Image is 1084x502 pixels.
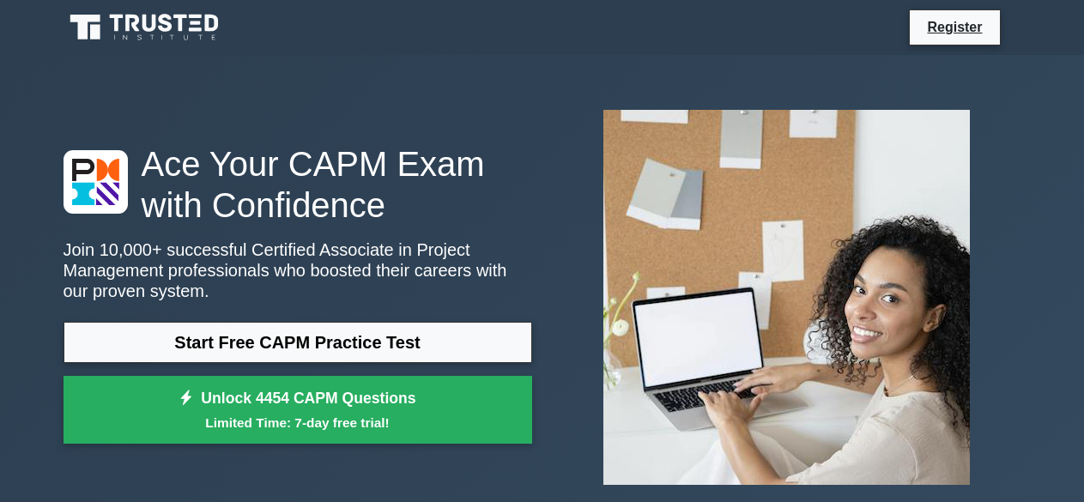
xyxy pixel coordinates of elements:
[64,143,532,226] h1: Ace Your CAPM Exam with Confidence
[64,322,532,363] a: Start Free CAPM Practice Test
[64,239,532,301] p: Join 10,000+ successful Certified Associate in Project Management professionals who boosted their...
[917,16,992,38] a: Register
[64,376,532,445] a: Unlock 4454 CAPM QuestionsLimited Time: 7-day free trial!
[85,413,511,432] small: Limited Time: 7-day free trial!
